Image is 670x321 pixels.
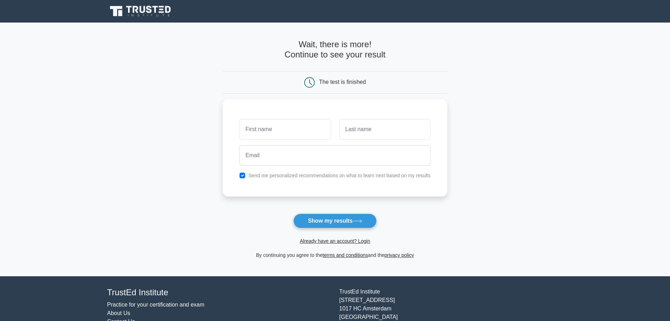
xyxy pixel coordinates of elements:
label: Send me personalized recommendations on what to learn next based on my results [248,173,430,178]
button: Show my results [293,214,376,228]
h4: Wait, there is more! Continue to see your result [223,39,447,60]
div: The test is finished [319,79,366,85]
div: By continuing you agree to the and the [218,251,452,259]
h4: TrustEd Institute [107,288,331,298]
input: Email [240,145,430,166]
a: Already have an account? Login [300,238,370,244]
a: terms and conditions [323,252,368,258]
input: Last name [339,119,430,140]
a: privacy policy [384,252,414,258]
a: Practice for your certification and exam [107,302,205,308]
a: About Us [107,310,130,316]
input: First name [240,119,331,140]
